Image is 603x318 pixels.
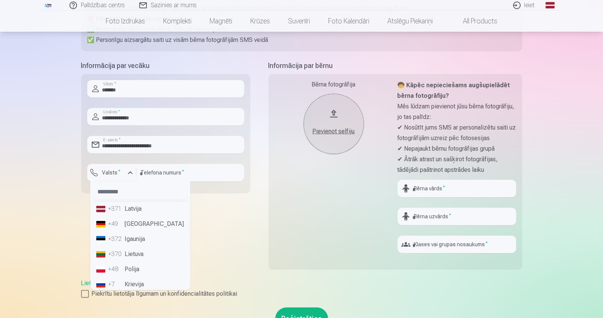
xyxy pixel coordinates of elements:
[398,154,516,175] p: ✔ Ātrāk atrast un sašķirot fotogrāfijas, tādējādi paātrinot apstrādes laiku
[398,101,516,122] p: Mēs lūdzam pievienot jūsu bērna fotogrāfiju, jo tas palīdz:
[200,11,241,32] a: Magnēti
[87,35,516,45] p: ✅ Personīgu aizsargātu saiti uz visām bērna fotogrāfijām SMS veidā
[268,60,522,71] h5: Informācija par bērnu
[93,247,187,262] li: Lietuva
[154,11,200,32] a: Komplekti
[44,3,52,8] img: /fa1
[319,11,378,32] a: Foto kalendāri
[81,279,522,298] div: ,
[398,144,516,154] p: ✔ Nepajaukt bērnu fotogrāfijas grupā
[378,11,442,32] a: Atslēgu piekariņi
[87,164,136,181] button: Valsts*
[311,127,356,136] div: Pievienot selfiju
[108,265,123,274] div: +48
[81,60,250,71] h5: Informācija par vecāku
[93,216,187,232] li: [GEOGRAPHIC_DATA]
[275,80,393,89] div: Bērna fotogrāfija
[398,122,516,144] p: ✔ Nosūtīt jums SMS ar personalizētu saiti uz fotogrāfijām uzreiz pēc fotosesijas
[241,11,279,32] a: Krūzes
[108,204,123,213] div: +371
[93,232,187,247] li: Igaunija
[108,235,123,244] div: +372
[81,289,522,298] label: Piekrītu lietotāja līgumam un konfidencialitātes politikai
[442,11,506,32] a: All products
[93,277,187,292] li: Krievija
[304,94,364,154] button: Pievienot selfiju
[81,279,129,287] a: Lietošanas līgums
[108,219,123,228] div: +49
[108,250,123,259] div: +370
[97,11,154,32] a: Foto izdrukas
[93,262,187,277] li: Polija
[398,82,510,99] strong: 🧒 Kāpēc nepieciešams augšupielādēt bērna fotogrāfiju?
[99,169,124,176] label: Valsts
[279,11,319,32] a: Suvenīri
[108,280,123,289] div: +7
[93,201,187,216] li: Latvija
